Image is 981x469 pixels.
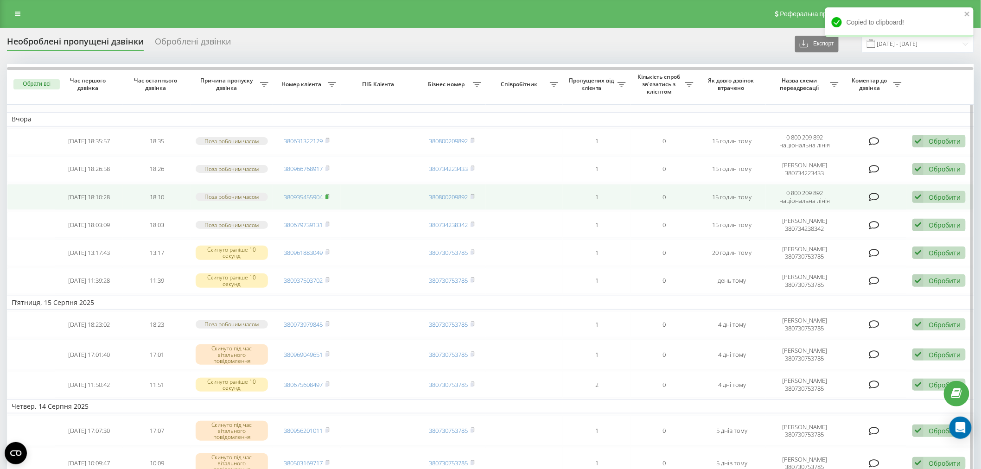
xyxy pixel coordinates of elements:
[196,320,268,328] div: Поза робочим часом
[631,212,698,238] td: 0
[563,240,631,266] td: 1
[123,156,191,182] td: 18:26
[123,372,191,398] td: 11:51
[55,372,123,398] td: [DATE] 11:50:42
[635,73,685,95] span: Кількість спроб зв'язатись з клієнтом
[631,128,698,154] td: 0
[429,137,468,145] a: 380800209892
[7,37,144,51] div: Необроблені пропущені дзвінки
[423,81,473,88] span: Бізнес номер
[698,212,766,238] td: 15 годин тому
[429,459,468,467] a: 380730753785
[7,112,974,126] td: Вчора
[196,165,268,173] div: Поза робочим часом
[55,268,123,294] td: [DATE] 11:39:28
[55,415,123,446] td: [DATE] 17:07:30
[766,156,843,182] td: [PERSON_NAME] 380734223433
[563,372,631,398] td: 2
[196,221,268,229] div: Поза робочим часом
[766,415,843,446] td: [PERSON_NAME] 380730753785
[429,193,468,201] a: 380800209892
[429,165,468,173] a: 380734223433
[631,415,698,446] td: 0
[929,459,961,468] div: Обробити
[55,240,123,266] td: [DATE] 13:17:43
[698,268,766,294] td: день тому
[563,212,631,238] td: 1
[196,246,268,260] div: Скинуто раніше 10 секунд
[284,248,323,257] a: 380961883049
[698,184,766,210] td: 15 годин тому
[631,311,698,337] td: 0
[929,221,961,229] div: Обробити
[123,415,191,446] td: 17:07
[563,156,631,182] td: 1
[766,128,843,154] td: 0 800 209 892 національна лінія
[123,212,191,238] td: 18:03
[284,137,323,145] a: 380631322129
[195,77,260,91] span: Причина пропуску дзвінка
[55,311,123,337] td: [DATE] 18:23:02
[196,344,268,365] div: Скинуто під час вітального повідомлення
[949,417,972,439] div: Open Intercom Messenger
[929,426,961,435] div: Обробити
[13,79,60,89] button: Обрати всі
[7,399,974,413] td: Четвер, 14 Серпня 2025
[278,81,328,88] span: Номер клієнта
[284,426,323,435] a: 380956201011
[766,184,843,210] td: 0 800 209 892 національна лінія
[563,339,631,370] td: 1
[929,165,961,173] div: Обробити
[196,273,268,287] div: Скинуто раніше 10 секунд
[131,77,183,91] span: Час останнього дзвінка
[123,268,191,294] td: 11:39
[631,184,698,210] td: 0
[55,184,123,210] td: [DATE] 18:10:28
[284,380,323,389] a: 380675608497
[284,165,323,173] a: 380966768917
[284,320,323,329] a: 380973979845
[964,10,971,19] button: close
[429,350,468,359] a: 380730753785
[429,221,468,229] a: 380734238342
[196,421,268,441] div: Скинуто під час вітального повідомлення
[429,380,468,389] a: 380730753785
[929,350,961,359] div: Обробити
[563,415,631,446] td: 1
[929,137,961,146] div: Обробити
[429,320,468,329] a: 380730753785
[429,248,468,257] a: 380730753785
[780,10,848,18] span: Реферальна програма
[929,193,961,202] div: Обробити
[929,380,961,389] div: Обробити
[698,415,766,446] td: 5 днів тому
[698,311,766,337] td: 4 дні тому
[563,268,631,294] td: 1
[63,77,115,91] span: Час першого дзвінка
[196,137,268,145] div: Поза робочим часом
[631,339,698,370] td: 0
[929,320,961,329] div: Обробити
[123,240,191,266] td: 13:17
[490,81,550,88] span: Співробітник
[429,276,468,285] a: 380730753785
[349,81,410,88] span: ПІБ Клієнта
[196,378,268,392] div: Скинуто раніше 10 секунд
[123,184,191,210] td: 18:10
[631,240,698,266] td: 0
[698,156,766,182] td: 15 годин тому
[284,221,323,229] a: 380679739131
[7,296,974,310] td: П’ятниця, 15 Серпня 2025
[929,276,961,285] div: Обробити
[698,240,766,266] td: 20 годин тому
[55,156,123,182] td: [DATE] 18:26:58
[563,128,631,154] td: 1
[563,311,631,337] td: 1
[795,36,839,52] button: Експорт
[706,77,758,91] span: Як довго дзвінок втрачено
[848,77,893,91] span: Коментар до дзвінка
[631,372,698,398] td: 0
[766,212,843,238] td: [PERSON_NAME] 380734238342
[55,128,123,154] td: [DATE] 18:35:57
[766,339,843,370] td: [PERSON_NAME] 380730753785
